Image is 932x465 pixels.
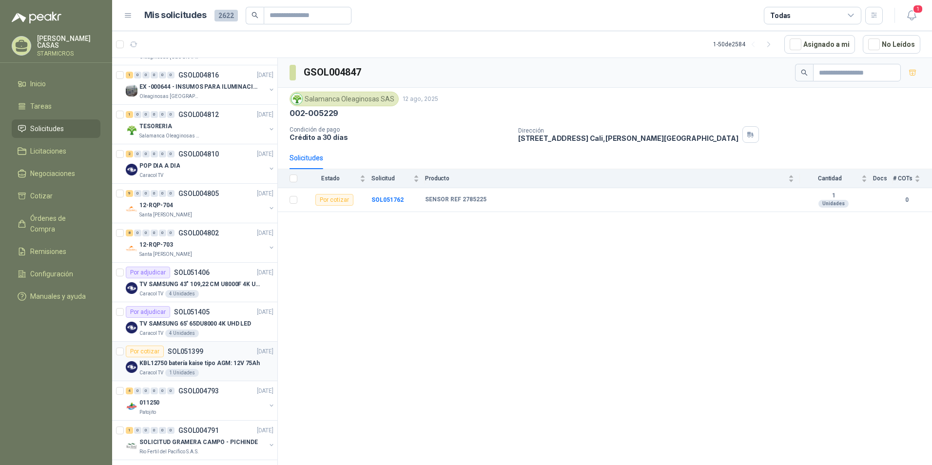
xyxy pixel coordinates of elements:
[139,201,173,210] p: 12-RQP-704
[151,427,158,434] div: 0
[167,72,175,78] div: 0
[139,240,173,250] p: 12-RQP-703
[142,190,150,197] div: 0
[134,190,141,197] div: 0
[873,169,893,188] th: Docs
[290,133,510,141] p: Crédito a 30 días
[139,93,201,100] p: Oleaginosas [GEOGRAPHIC_DATA][PERSON_NAME]
[30,291,86,302] span: Manuales y ayuda
[178,230,219,236] p: GSOL004802
[126,282,137,294] img: Company Logo
[134,72,141,78] div: 0
[290,108,338,118] p: 002-005229
[425,175,786,182] span: Producto
[151,72,158,78] div: 0
[142,111,150,118] div: 0
[142,427,150,434] div: 0
[139,172,163,179] p: Caracol TV
[425,169,800,188] th: Producto
[371,169,425,188] th: Solicitud
[139,211,192,219] p: Santa [PERSON_NAME]
[371,196,404,203] a: SOL051762
[134,230,141,236] div: 0
[139,319,251,329] p: TV SAMSUNG 65' 65DU8000 4K UHD LED
[303,175,358,182] span: Estado
[12,75,100,93] a: Inicio
[315,194,353,206] div: Por cotizar
[126,387,133,394] div: 4
[139,161,180,171] p: POP DIA A DIA
[801,69,808,76] span: search
[126,425,275,456] a: 1 0 0 0 0 0 GSOL004791[DATE] Company LogoSOLICITUD GRAMERA CAMPO - PICHINDERio Fertil del Pacífic...
[139,280,261,289] p: TV SAMSUNG 43" 109,22 CM U8000F 4K UHD
[126,440,137,452] img: Company Logo
[893,175,913,182] span: # COTs
[159,72,166,78] div: 0
[165,369,199,377] div: 1 Unidades
[126,361,137,373] img: Company Logo
[134,387,141,394] div: 0
[770,10,791,21] div: Todas
[139,290,163,298] p: Caracol TV
[800,192,867,200] b: 1
[257,387,273,396] p: [DATE]
[800,169,873,188] th: Cantidad
[159,111,166,118] div: 0
[893,195,920,205] b: 0
[257,308,273,317] p: [DATE]
[12,119,100,138] a: Solicitudes
[784,35,855,54] button: Asignado a mi
[159,387,166,394] div: 0
[126,346,164,357] div: Por cotizar
[139,398,159,407] p: 011250
[518,134,738,142] p: [STREET_ADDRESS] Cali , [PERSON_NAME][GEOGRAPHIC_DATA]
[167,190,175,197] div: 0
[126,72,133,78] div: 1
[371,175,411,182] span: Solicitud
[903,7,920,24] button: 1
[167,111,175,118] div: 0
[126,124,137,136] img: Company Logo
[159,190,166,197] div: 0
[12,265,100,283] a: Configuración
[30,191,53,201] span: Cotizar
[167,427,175,434] div: 0
[303,169,371,188] th: Estado
[257,110,273,119] p: [DATE]
[126,306,170,318] div: Por adjudicar
[178,387,219,394] p: GSOL004793
[178,190,219,197] p: GSOL004805
[139,251,192,258] p: Santa [PERSON_NAME]
[12,187,100,205] a: Cotizar
[800,175,859,182] span: Cantidad
[257,229,273,238] p: [DATE]
[425,196,486,204] b: SENSOR REF 2785225
[12,97,100,116] a: Tareas
[126,109,275,140] a: 1 0 0 0 0 0 GSOL004812[DATE] Company LogoTESORERIASalamanca Oleaginosas SAS
[713,37,777,52] div: 1 - 50 de 2584
[12,142,100,160] a: Licitaciones
[126,151,133,157] div: 2
[174,269,210,276] p: SOL051406
[252,12,258,19] span: search
[159,230,166,236] div: 0
[30,246,66,257] span: Remisiones
[30,213,91,234] span: Órdenes de Compra
[304,65,363,80] h3: GSOL004847
[178,151,219,157] p: GSOL004810
[30,78,46,89] span: Inicio
[12,242,100,261] a: Remisiones
[144,8,207,22] h1: Mis solicitudes
[126,385,275,416] a: 4 0 0 0 0 0 GSOL004793[DATE] Company Logo011250Patojito
[30,146,66,156] span: Licitaciones
[893,169,932,188] th: # COTs
[142,387,150,394] div: 0
[257,268,273,277] p: [DATE]
[126,69,275,100] a: 1 0 0 0 0 0 GSOL004816[DATE] Company LogoEX -000644 - INSUMOS PARA ILUMINACIONN ZONA DE CLAOleagi...
[126,322,137,333] img: Company Logo
[126,243,137,254] img: Company Logo
[151,111,158,118] div: 0
[126,148,275,179] a: 2 0 0 0 0 0 GSOL004810[DATE] Company LogoPOP DIA A DIACaracol TV
[30,101,52,112] span: Tareas
[139,82,261,92] p: EX -000644 - INSUMOS PARA ILUMINACIONN ZONA DE CLA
